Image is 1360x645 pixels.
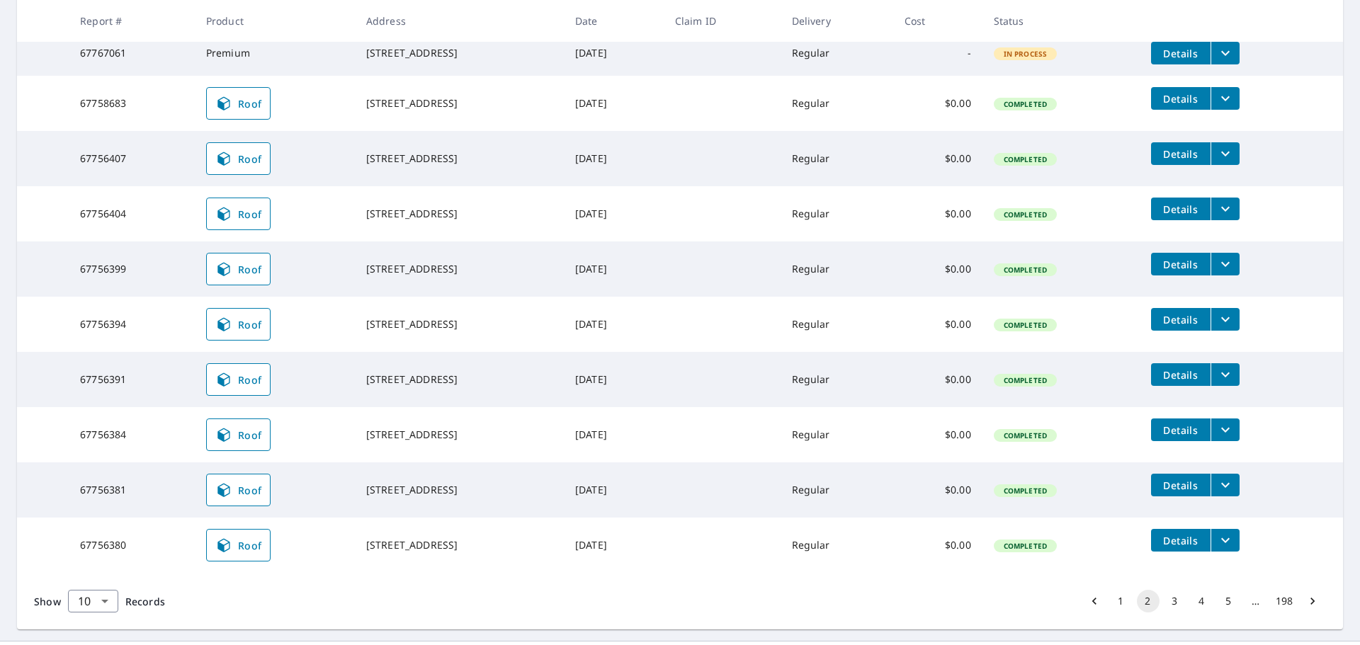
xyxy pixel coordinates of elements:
a: Roof [206,529,271,561]
td: 67756391 [69,352,195,407]
button: detailsBtn-67758683 [1151,87,1211,110]
div: [STREET_ADDRESS] [366,96,552,110]
td: Regular [781,241,893,297]
td: $0.00 [893,352,982,407]
td: $0.00 [893,462,982,518]
span: Completed [995,210,1055,219]
span: Details [1160,147,1202,161]
div: … [1245,594,1267,608]
td: Regular [781,76,893,131]
td: Regular [781,186,893,241]
td: Regular [781,518,893,573]
td: 67756407 [69,131,195,186]
div: [STREET_ADDRESS] [366,207,552,221]
td: Regular [781,131,893,186]
span: Roof [215,261,262,278]
td: [DATE] [564,76,664,131]
nav: pagination navigation [1081,590,1326,612]
td: [DATE] [564,352,664,407]
button: detailsBtn-67756380 [1151,529,1211,552]
td: [DATE] [564,297,664,352]
a: Roof [206,474,271,506]
span: Details [1160,258,1202,271]
a: Roof [206,253,271,285]
td: [DATE] [564,407,664,462]
span: Completed [995,430,1055,440]
div: [STREET_ADDRESS] [366,262,552,276]
span: Completed [995,154,1055,164]
button: filesDropdownBtn-67756384 [1211,418,1240,441]
a: Roof [206,87,271,120]
td: 67756399 [69,241,195,297]
span: In Process [995,49,1056,59]
button: Go to next page [1301,590,1324,612]
td: [DATE] [564,131,664,186]
button: filesDropdownBtn-67756391 [1211,363,1240,386]
button: detailsBtn-67756399 [1151,253,1211,275]
span: Completed [995,265,1055,275]
span: Roof [215,481,262,498]
span: Details [1160,202,1202,216]
button: filesDropdownBtn-67756407 [1211,142,1240,165]
td: 67758683 [69,76,195,131]
span: Details [1160,423,1202,437]
td: Regular [781,297,893,352]
div: [STREET_ADDRESS] [366,46,552,60]
td: $0.00 [893,131,982,186]
span: Details [1160,47,1202,60]
div: [STREET_ADDRESS] [366,483,552,497]
button: filesDropdownBtn-67758683 [1211,87,1240,110]
span: Completed [995,541,1055,551]
td: Regular [781,462,893,518]
td: 67756384 [69,407,195,462]
span: Details [1160,92,1202,105]
button: detailsBtn-67756394 [1151,308,1211,331]
span: Details [1160,368,1202,382]
span: Roof [215,426,262,443]
div: 10 [68,581,118,621]
span: Details [1160,313,1202,326]
button: Go to page 4 [1191,590,1213,612]
td: $0.00 [893,76,982,131]
span: Roof [215,95,262,112]
button: Go to previous page [1083,590,1106,612]
a: Roof [206,198,271,230]
td: [DATE] [564,518,664,573]
td: $0.00 [893,407,982,462]
button: Go to page 1 [1110,590,1133,612]
td: 67756380 [69,518,195,573]
td: - [893,30,982,76]
div: [STREET_ADDRESS] [366,538,552,552]
button: filesDropdownBtn-67756394 [1211,308,1240,331]
button: filesDropdownBtn-67767061 [1211,42,1240,64]
button: Go to page 3 [1164,590,1186,612]
button: filesDropdownBtn-67756404 [1211,198,1240,220]
button: detailsBtn-67756404 [1151,198,1211,220]
td: Regular [781,407,893,462]
button: page 2 [1137,590,1160,612]
td: 67767061 [69,30,195,76]
td: [DATE] [564,462,664,518]
td: $0.00 [893,518,982,573]
button: detailsBtn-67756407 [1151,142,1211,165]
div: Show 10 records [68,590,118,612]
td: Premium [195,30,355,76]
button: Go to page 198 [1271,590,1297,612]
td: $0.00 [893,241,982,297]
td: $0.00 [893,297,982,352]
a: Roof [206,363,271,396]
span: Completed [995,320,1055,330]
button: detailsBtn-67756391 [1151,363,1211,386]
div: [STREET_ADDRESS] [366,152,552,166]
a: Roof [206,418,271,451]
td: 67756394 [69,297,195,352]
td: 67756404 [69,186,195,241]
div: [STREET_ADDRESS] [366,428,552,442]
div: [STREET_ADDRESS] [366,317,552,331]
a: Roof [206,142,271,175]
button: detailsBtn-67756384 [1151,418,1211,441]
span: Completed [995,99,1055,109]
a: Roof [206,308,271,341]
button: detailsBtn-67756381 [1151,474,1211,496]
td: [DATE] [564,186,664,241]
